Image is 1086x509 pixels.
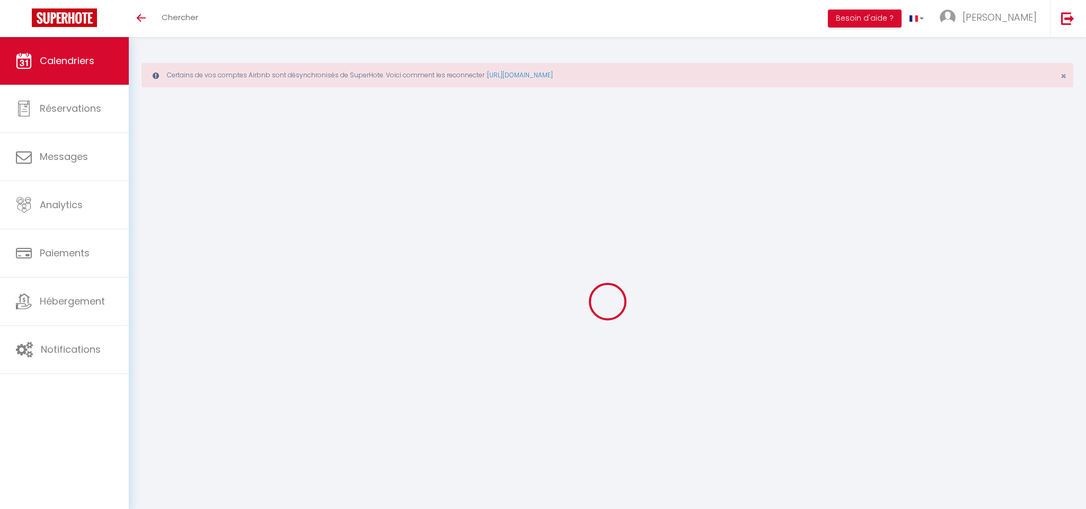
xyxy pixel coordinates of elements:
button: Besoin d'aide ? [828,10,902,28]
span: Analytics [40,198,83,211]
img: ... [940,10,956,25]
span: Notifications [41,343,101,356]
span: Hébergement [40,294,105,308]
span: × [1061,69,1066,83]
img: logout [1061,12,1074,25]
img: Super Booking [32,8,97,27]
span: [PERSON_NAME] [963,11,1037,24]
button: Close [1061,72,1066,81]
span: Chercher [162,12,198,23]
a: [URL][DOMAIN_NAME] [487,70,553,79]
div: Certains de vos comptes Airbnb sont désynchronisés de SuperHote. Voici comment les reconnecter : [142,63,1073,87]
span: Calendriers [40,54,94,67]
span: Messages [40,150,88,163]
span: Paiements [40,246,90,260]
span: Réservations [40,102,101,115]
